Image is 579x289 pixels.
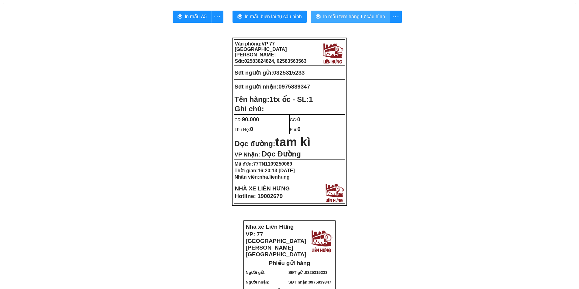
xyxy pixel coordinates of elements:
[246,223,294,230] strong: Nhà xe Liên Hưng
[235,127,253,132] span: Thu Hộ:
[297,116,300,123] span: 0
[2,3,50,9] strong: Nhà xe Liên Hưng
[324,182,345,203] img: logo
[185,13,207,20] span: In mẫu A5
[235,83,279,90] strong: Sđt người nhận:
[323,13,385,20] span: In mẫu tem hàng tự cấu hình
[235,185,290,192] strong: NHÀ XE LIÊN HƯNG
[273,69,305,76] span: 0325315233
[290,127,301,132] span: Phí:
[269,260,310,266] strong: Phiếu gửi hàng
[390,13,402,21] span: more
[259,174,290,180] span: nha.lienhung
[321,41,344,64] img: logo
[235,151,260,158] span: VP Nhận:
[235,161,292,166] strong: Mã đơn:
[262,150,301,158] span: Dọc Đường
[275,135,311,149] span: tam kì
[242,116,259,123] span: 90.000
[235,41,287,57] span: VP 77 [GEOGRAPHIC_DATA][PERSON_NAME]
[244,59,307,64] span: 02583824824, 02583563563
[245,13,302,20] span: In mẫu biên lai tự cấu hình
[288,280,331,284] strong: SĐT nhận:
[235,168,295,173] strong: Thời gian:
[211,11,223,23] button: more
[233,11,307,23] button: printerIn mẫu biên lai tự cấu hình
[253,161,292,166] span: 77TN1109250069
[250,126,253,132] span: 0
[288,270,328,275] strong: SĐT gửi:
[235,95,313,103] strong: Tên hàng:
[25,39,66,46] strong: Phiếu gửi hàng
[235,117,259,122] span: CR:
[309,228,333,253] img: logo
[246,270,265,275] strong: Người gửi:
[65,8,89,33] img: logo
[235,105,264,113] span: Ghi chú:
[235,174,290,180] strong: Nhân viên:
[269,95,313,103] span: 1tx ốc - SL:
[309,280,331,284] span: 0975839347
[278,83,310,90] span: 0975839347
[212,13,223,21] span: more
[311,11,390,23] button: printerIn mẫu tem hàng tự cấu hình
[173,11,212,23] button: printerIn mẫu A5
[177,14,182,20] span: printer
[235,139,311,148] strong: Dọc đường:
[246,280,269,284] strong: Người nhận:
[237,14,242,20] span: printer
[390,11,402,23] button: more
[290,117,301,122] span: CC:
[235,193,283,199] strong: Hotline: 19002679
[235,59,307,64] strong: Sđt:
[316,14,321,20] span: printer
[258,168,295,173] span: 16:20:13 [DATE]
[2,11,63,37] strong: VP: 77 [GEOGRAPHIC_DATA][PERSON_NAME][GEOGRAPHIC_DATA]
[305,270,327,275] span: 0325315233
[246,231,306,257] strong: VP: 77 [GEOGRAPHIC_DATA][PERSON_NAME][GEOGRAPHIC_DATA]
[297,126,300,132] span: 0
[309,95,313,103] span: 1
[235,69,273,76] strong: Sđt người gửi:
[235,41,287,57] strong: Văn phòng:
